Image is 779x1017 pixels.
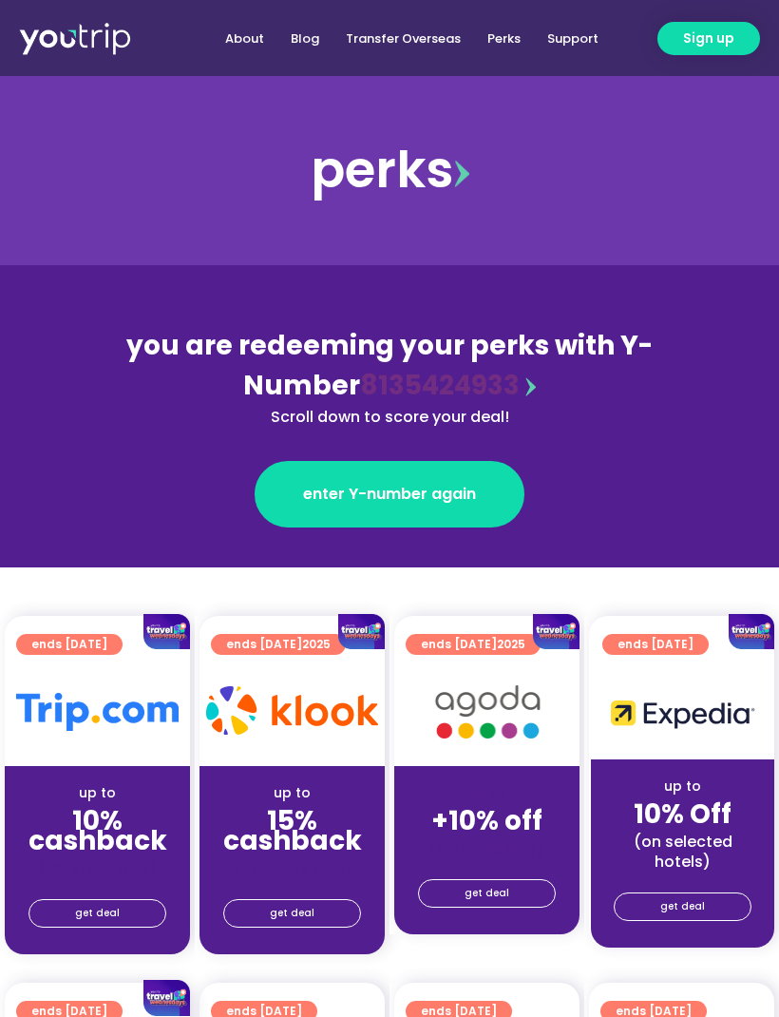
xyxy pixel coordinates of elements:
[28,899,166,928] a: get deal
[465,880,509,907] span: get deal
[409,838,564,858] div: (for stays only)
[223,802,362,859] strong: 15% cashback
[303,483,476,506] span: enter Y-number again
[657,22,760,55] a: Sign up
[167,21,612,56] nav: Menu
[270,900,314,927] span: get deal
[215,783,370,803] div: up to
[683,29,734,48] span: Sign up
[223,899,361,928] a: get deal
[75,900,120,927] span: get deal
[660,893,705,920] span: get deal
[255,461,524,528] a: enter Y-number again
[215,858,370,878] div: (for stays only)
[126,327,653,404] span: you are redeeming your perks with Y-Number
[606,832,759,872] div: (on selected hotels)
[28,802,167,859] strong: 10% cashback
[212,21,277,56] a: About
[431,802,542,839] strong: +10% off
[418,879,556,908] a: get deal
[614,892,751,921] a: get deal
[360,367,520,404] a: 8135424933
[332,21,474,56] a: Transfer Overseas
[277,21,332,56] a: Blog
[20,858,175,878] div: (for stays only)
[469,783,504,802] span: up to
[20,783,175,803] div: up to
[606,777,759,796] div: up to
[534,21,612,56] a: Support
[474,21,534,56] a: Perks
[634,796,731,833] strong: 10% Off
